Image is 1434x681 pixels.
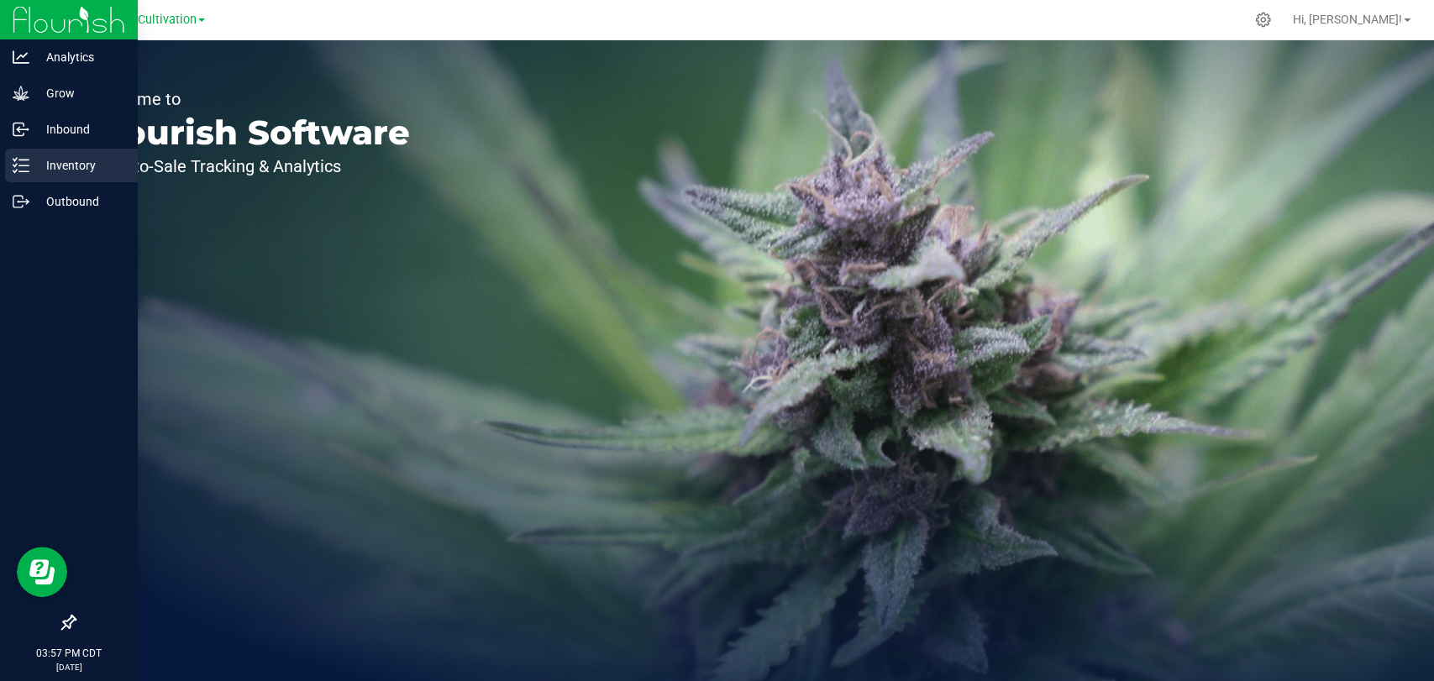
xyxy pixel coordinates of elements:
[13,49,29,65] inline-svg: Analytics
[91,158,410,175] p: Seed-to-Sale Tracking & Analytics
[29,83,130,103] p: Grow
[91,91,410,107] p: Welcome to
[13,85,29,102] inline-svg: Grow
[8,661,130,673] p: [DATE]
[29,155,130,175] p: Inventory
[1253,12,1274,28] div: Manage settings
[29,47,130,67] p: Analytics
[29,119,130,139] p: Inbound
[13,157,29,174] inline-svg: Inventory
[13,121,29,138] inline-svg: Inbound
[138,13,197,27] span: Cultivation
[29,191,130,212] p: Outbound
[91,116,410,149] p: Flourish Software
[17,547,67,597] iframe: Resource center
[13,193,29,210] inline-svg: Outbound
[1293,13,1402,26] span: Hi, [PERSON_NAME]!
[8,646,130,661] p: 03:57 PM CDT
